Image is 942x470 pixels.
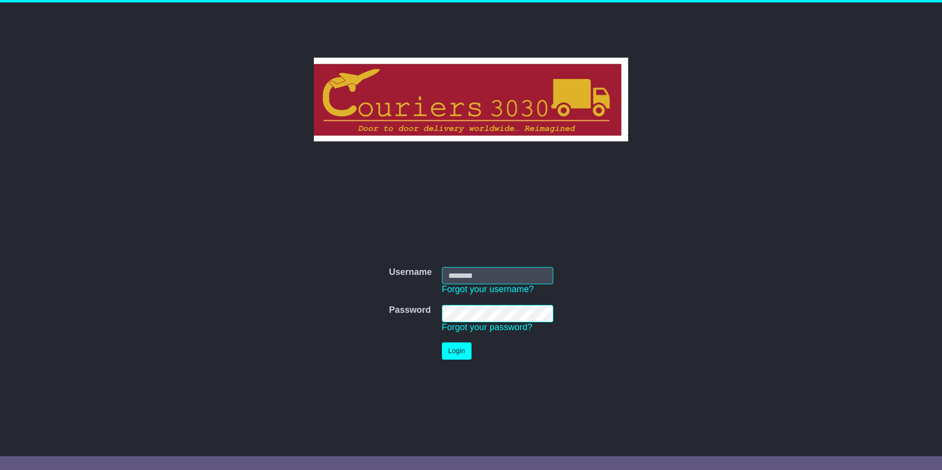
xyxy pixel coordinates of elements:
button: Login [442,342,471,360]
label: Password [389,305,431,316]
label: Username [389,267,432,278]
a: Forgot your username? [442,284,534,294]
img: Couriers 3030 [314,58,629,141]
a: Forgot your password? [442,322,533,332]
